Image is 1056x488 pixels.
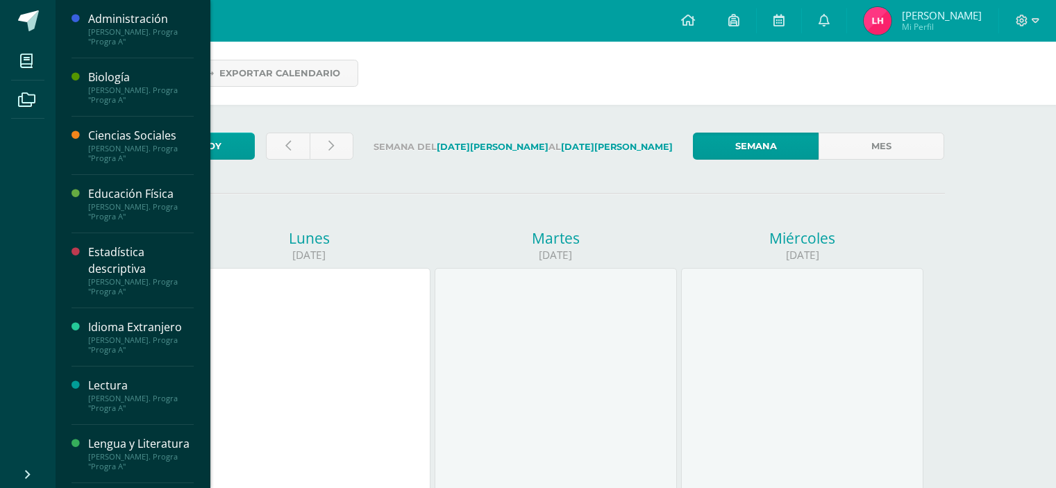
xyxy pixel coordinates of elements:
div: [PERSON_NAME]. Progra "Progra A" [88,144,194,163]
div: Ciencias Sociales [88,128,194,144]
span: [PERSON_NAME] [902,8,982,22]
div: Martes [435,228,677,248]
a: Exportar calendario [183,60,358,87]
a: Hoy [167,133,255,160]
a: Estadística descriptiva[PERSON_NAME]. Progra "Progra A" [88,244,194,296]
a: Lectura[PERSON_NAME]. Progra "Progra A" [88,378,194,413]
label: Semana del al [364,133,682,161]
div: [PERSON_NAME]. Progra "Progra A" [88,85,194,105]
div: Estadística descriptiva [88,244,194,276]
div: Miércoles [681,228,923,248]
div: Biología [88,69,194,85]
strong: [DATE][PERSON_NAME] [561,142,673,152]
div: Educación Física [88,186,194,202]
a: Semana [693,133,819,160]
strong: [DATE][PERSON_NAME] [437,142,548,152]
a: Biología[PERSON_NAME]. Progra "Progra A" [88,69,194,105]
div: [PERSON_NAME]. Progra "Progra A" [88,202,194,221]
div: Idioma Extranjero [88,319,194,335]
div: [PERSON_NAME]. Progra "Progra A" [88,452,194,471]
div: Lunes [188,228,430,248]
div: [DATE] [435,248,677,262]
div: [DATE] [681,248,923,262]
a: Mes [819,133,944,160]
div: Lengua y Literatura [88,436,194,452]
div: [PERSON_NAME]. Progra "Progra A" [88,394,194,413]
a: Ciencias Sociales[PERSON_NAME]. Progra "Progra A" [88,128,194,163]
div: Lectura [88,378,194,394]
div: [PERSON_NAME]. Progra "Progra A" [88,27,194,47]
a: Lengua y Literatura[PERSON_NAME]. Progra "Progra A" [88,436,194,471]
div: [PERSON_NAME]. Progra "Progra A" [88,277,194,296]
a: Idioma Extranjero[PERSON_NAME]. Progra "Progra A" [88,319,194,355]
span: Mi Perfil [902,21,982,33]
img: d0dbf126e2d93b89629ca80448af7d1a.png [864,7,891,35]
div: [DATE] [188,248,430,262]
div: Administración [88,11,194,27]
div: [PERSON_NAME]. Progra "Progra A" [88,335,194,355]
a: Educación Física[PERSON_NAME]. Progra "Progra A" [88,186,194,221]
a: Administración[PERSON_NAME]. Progra "Progra A" [88,11,194,47]
span: Exportar calendario [219,60,340,86]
